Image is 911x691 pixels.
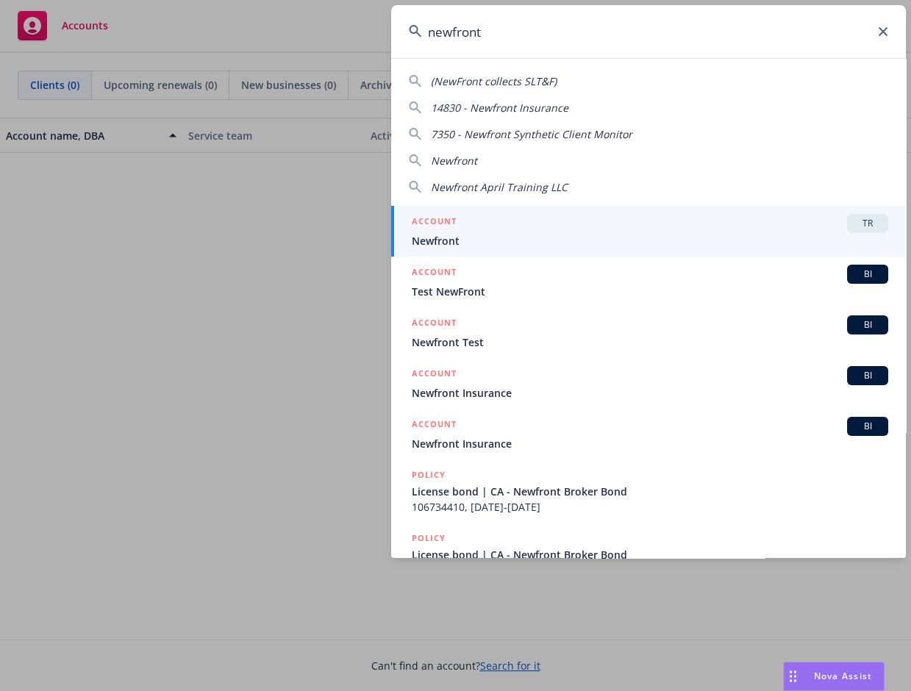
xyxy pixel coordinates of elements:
[412,468,446,482] h5: POLICY
[412,366,457,384] h5: ACCOUNT
[412,417,457,434] h5: ACCOUNT
[412,334,888,350] span: Newfront Test
[853,369,882,382] span: BI
[412,531,446,545] h5: POLICY
[391,257,906,307] a: ACCOUNTBITest NewFront
[412,385,888,401] span: Newfront Insurance
[391,459,906,523] a: POLICYLicense bond | CA - Newfront Broker Bond106734410, [DATE]-[DATE]
[853,268,882,281] span: BI
[412,484,888,499] span: License bond | CA - Newfront Broker Bond
[853,420,882,433] span: BI
[391,523,906,586] a: POLICYLicense bond | CA - Newfront Broker Bond
[412,284,888,299] span: Test NewFront
[431,74,557,88] span: (NewFront collects SLT&F)
[391,307,906,358] a: ACCOUNTBINewfront Test
[853,318,882,332] span: BI
[814,670,872,682] span: Nova Assist
[412,214,457,232] h5: ACCOUNT
[391,5,906,58] input: Search...
[853,217,882,230] span: TR
[412,233,888,248] span: Newfront
[391,358,906,409] a: ACCOUNTBINewfront Insurance
[412,265,457,282] h5: ACCOUNT
[391,409,906,459] a: ACCOUNTBINewfront Insurance
[431,101,568,115] span: 14830 - Newfront Insurance
[431,127,632,141] span: 7350 - Newfront Synthetic Client Monitor
[784,662,802,690] div: Drag to move
[412,547,888,562] span: License bond | CA - Newfront Broker Bond
[412,315,457,333] h5: ACCOUNT
[412,436,888,451] span: Newfront Insurance
[412,499,888,515] span: 106734410, [DATE]-[DATE]
[391,206,906,257] a: ACCOUNTTRNewfront
[783,662,885,691] button: Nova Assist
[431,180,568,194] span: Newfront April Training LLC
[431,154,477,168] span: Newfront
